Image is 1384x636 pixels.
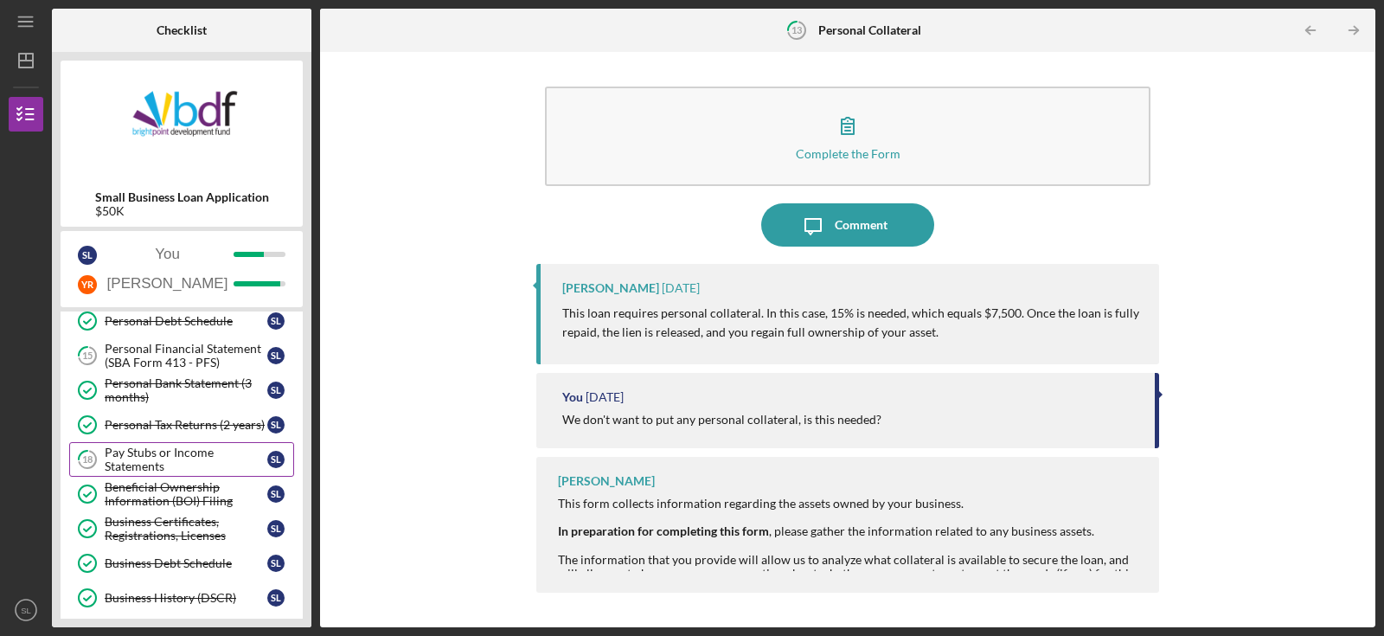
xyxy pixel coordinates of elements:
[78,275,97,294] div: Y R
[78,246,97,265] div: S L
[69,546,294,581] a: Business Debt ScheduleSL
[69,304,294,338] a: Personal Debt ScheduleSL
[662,281,700,295] time: 2025-09-04 16:24
[267,520,285,537] div: S L
[157,23,207,37] b: Checklist
[267,485,285,503] div: S L
[796,147,900,160] div: Complete the Form
[267,347,285,364] div: S L
[562,281,659,295] div: [PERSON_NAME]
[105,342,267,369] div: Personal Financial Statement (SBA Form 413 - PFS)
[562,413,881,427] div: We don't want to put any personal collateral, is this needed?
[69,477,294,511] a: Beneficial Ownership Information (BOI) FilingSL
[69,581,294,615] a: Business History (DSCR)SL
[267,451,285,468] div: S L
[82,350,93,362] tspan: 15
[105,515,267,543] div: Business Certificates, Registrations, Licenses
[267,382,285,399] div: S L
[105,480,267,508] div: Beneficial Ownership Information (BOI) Filing
[95,204,269,218] div: $50K
[791,24,801,35] tspan: 13
[9,593,43,627] button: SL
[558,474,655,488] div: [PERSON_NAME]
[69,408,294,442] a: Personal Tax Returns (2 years)SL
[105,314,267,328] div: Personal Debt Schedule
[69,338,294,373] a: 15Personal Financial Statement (SBA Form 413 - PFS)SL
[105,446,267,473] div: Pay Stubs or Income Statements
[267,416,285,434] div: S L
[562,304,1142,343] p: This loan requires personal collateral. In this case, 15% is needed, which equals $7,500. Once th...
[267,555,285,572] div: S L
[545,87,1150,186] button: Complete the Form
[818,23,921,37] b: Personal Collateral
[69,373,294,408] a: Personal Bank Statement (3 months)SL
[562,390,583,404] div: You
[558,524,769,538] strong: In preparation for completing this form
[586,390,624,404] time: 2025-09-03 13:14
[82,454,93,466] tspan: 18
[761,203,934,247] button: Comment
[105,376,267,404] div: Personal Bank Statement (3 months)
[61,69,303,173] img: Product logo
[21,606,31,615] text: SL
[267,589,285,607] div: S L
[835,203,887,247] div: Comment
[105,418,267,432] div: Personal Tax Returns (2 years)
[69,442,294,477] a: 18Pay Stubs or Income StatementsSL
[267,312,285,330] div: S L
[95,190,269,204] b: Small Business Loan Application
[69,511,294,546] a: Business Certificates, Registrations, LicensesSL
[558,497,1142,594] div: This form collects information regarding the assets owned by your business. , please gather the i...
[105,556,267,570] div: Business Debt Schedule
[105,591,267,605] div: Business History (DSCR)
